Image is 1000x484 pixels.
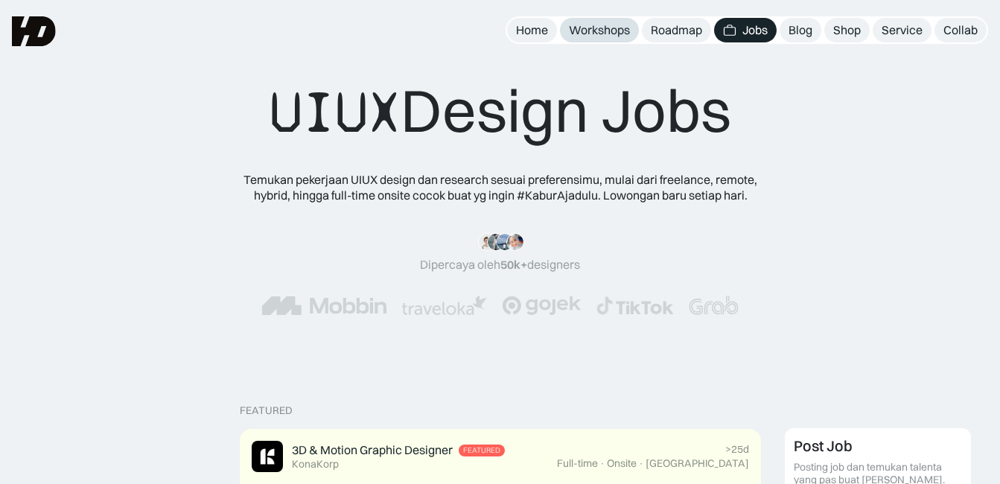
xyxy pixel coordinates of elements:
div: Shop [833,22,861,38]
a: Shop [824,18,870,42]
div: Full-time [557,457,598,470]
a: Home [507,18,557,42]
a: Collab [934,18,987,42]
div: Collab [943,22,978,38]
a: Workshops [560,18,639,42]
div: Featured [240,404,293,417]
span: UIUX [270,77,401,148]
div: Blog [789,22,812,38]
div: Featured [463,446,500,455]
div: Design Jobs [270,74,731,148]
div: · [638,457,644,470]
div: Home [516,22,548,38]
span: 50k+ [500,257,527,272]
div: Post Job [794,437,853,455]
div: Temukan pekerjaan UIUX design dan research sesuai preferensimu, mulai dari freelance, remote, hyb... [232,172,768,203]
a: Blog [780,18,821,42]
div: Onsite [607,457,637,470]
div: KonaKorp [292,458,339,471]
div: · [599,457,605,470]
div: >25d [725,443,749,456]
a: Roadmap [642,18,711,42]
img: Job Image [252,441,283,472]
div: Service [882,22,923,38]
div: Jobs [742,22,768,38]
div: 3D & Motion Graphic Designer [292,442,453,458]
div: [GEOGRAPHIC_DATA] [646,457,749,470]
div: Dipercaya oleh designers [420,257,580,273]
a: Service [873,18,931,42]
div: Roadmap [651,22,702,38]
a: Jobs [714,18,777,42]
div: Workshops [569,22,630,38]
